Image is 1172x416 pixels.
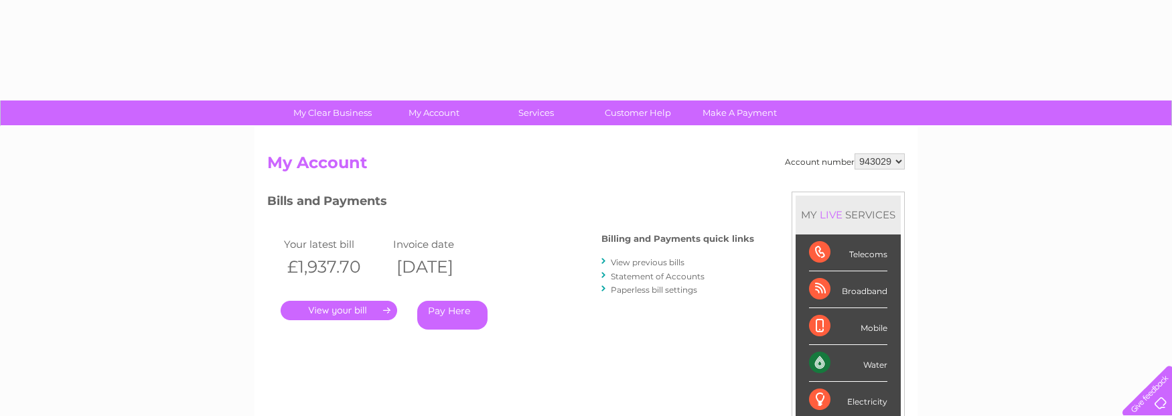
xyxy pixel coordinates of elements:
a: My Account [379,100,490,125]
a: Paperless bill settings [611,285,697,295]
a: Customer Help [583,100,693,125]
a: View previous bills [611,257,684,267]
a: Services [481,100,591,125]
div: MY SERVICES [796,196,901,234]
a: My Clear Business [277,100,388,125]
h2: My Account [267,153,905,179]
h3: Bills and Payments [267,192,754,215]
a: . [281,301,397,320]
td: Your latest bill [281,235,390,253]
td: Invoice date [390,235,499,253]
div: LIVE [817,208,845,221]
div: Telecoms [809,234,887,271]
div: Water [809,345,887,382]
div: Broadband [809,271,887,308]
a: Make A Payment [684,100,795,125]
a: Pay Here [417,301,488,330]
a: Statement of Accounts [611,271,705,281]
div: Mobile [809,308,887,345]
th: [DATE] [390,253,499,281]
h4: Billing and Payments quick links [601,234,754,244]
th: £1,937.70 [281,253,390,281]
div: Account number [785,153,905,169]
